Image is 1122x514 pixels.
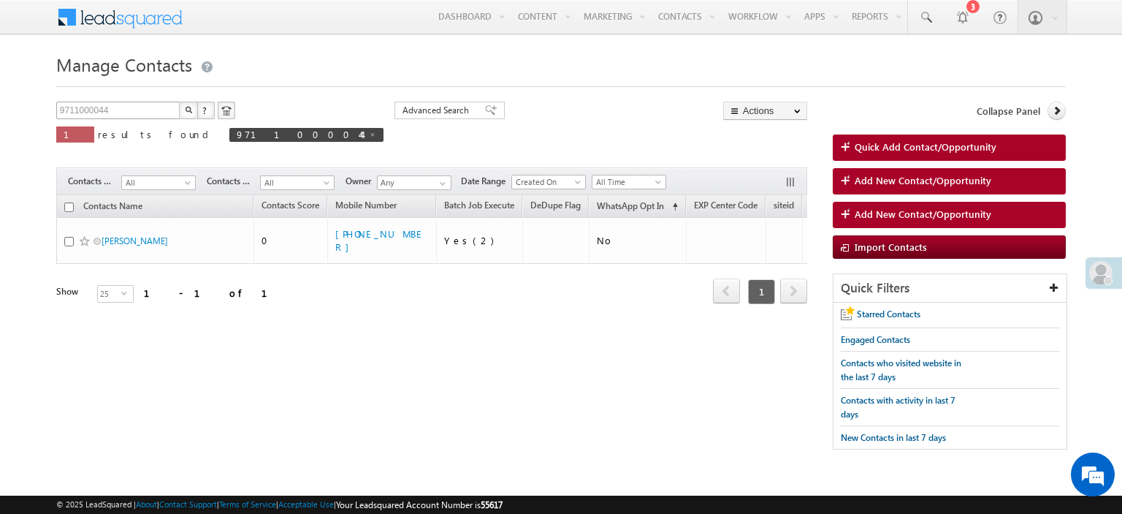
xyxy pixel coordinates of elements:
a: All Time [592,175,666,189]
a: All [121,175,196,190]
span: Owner [346,175,377,188]
a: Add New Contact/Opportunity [833,202,1066,228]
span: © 2025 LeadSquared | | | | | [56,498,503,512]
span: 1 [748,279,775,304]
span: New Contacts in last 7 days [841,432,946,443]
span: siteid [774,200,794,211]
span: Date Range [461,175,511,188]
span: Add New Contact/Opportunity [855,208,991,221]
span: Quick Add Contact/Opportunity [855,140,996,154]
a: siteid [766,197,801,216]
span: All Time [592,175,662,189]
a: Contacts Stage [803,197,875,216]
span: Contacts Stage [68,175,121,188]
span: Advanced Search [402,104,473,117]
span: select [121,290,133,296]
span: Contacts with activity in last 7 days [841,395,955,420]
span: WhatsApp Opt In [597,200,664,211]
span: Batch Job Execute [444,200,514,211]
a: About [136,499,157,509]
span: 25 [98,286,121,302]
span: Your Leadsquared Account Number is [336,499,503,510]
a: DeDupe Flag [523,197,588,216]
a: Contact Support [159,499,217,509]
a: Contacts Score [254,197,327,216]
span: Contacts who visited website in the last 7 days [841,358,961,382]
a: Acceptable Use [278,499,334,509]
span: Add New Contact/Opportunity [855,174,991,187]
a: EXP Center Code [687,197,765,216]
div: No [597,234,679,247]
span: Starred Contacts [857,309,920,320]
a: WhatsApp Opt In (sorted ascending) [589,197,685,216]
a: Contacts Name [76,198,150,217]
span: Mobile Number [335,200,397,211]
button: ? [197,102,215,119]
span: Collapse Panel [977,105,1040,118]
span: 1 [64,128,87,140]
span: All [261,176,330,189]
a: prev [713,280,740,303]
span: prev [713,279,740,303]
a: Terms of Service [219,499,276,509]
a: Quick Add Contact/Opportunity [833,135,1066,161]
span: 55617 [481,499,503,510]
span: (sorted ascending) [666,201,678,213]
a: [PERSON_NAME] [102,235,168,246]
a: Batch Job Execute [437,197,522,216]
span: Manage Contacts [56,53,192,76]
span: 9711000044 [237,128,362,140]
a: Add New Contact/Opportunity [833,168,1066,194]
a: All [260,175,335,190]
span: Contacts Score [262,200,319,211]
a: next [780,280,807,303]
span: next [780,279,807,303]
input: Type to Search [377,175,451,190]
span: ? [202,104,209,116]
input: Check all records [64,203,74,212]
a: Mobile Number [328,197,404,216]
a: Show All Items [432,176,450,191]
div: Yes(2) [444,234,516,247]
a: Created On [511,175,586,189]
span: All [122,176,191,189]
span: DeDupe Flag [530,200,581,211]
div: 0 [262,234,321,247]
span: Import Contacts [855,241,927,253]
span: Engaged Contacts [841,334,910,345]
span: Created On [512,175,581,189]
div: 1 - 1 of 1 [144,284,285,301]
span: results found [98,128,214,140]
span: EXP Center Code [694,200,757,211]
a: [PHONE_NUMBER] [335,227,424,253]
div: Quick Filters [833,274,1066,303]
img: Search [185,106,192,113]
button: Actions [723,102,807,120]
div: Show [56,285,85,298]
span: Contacts Source [207,175,260,188]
